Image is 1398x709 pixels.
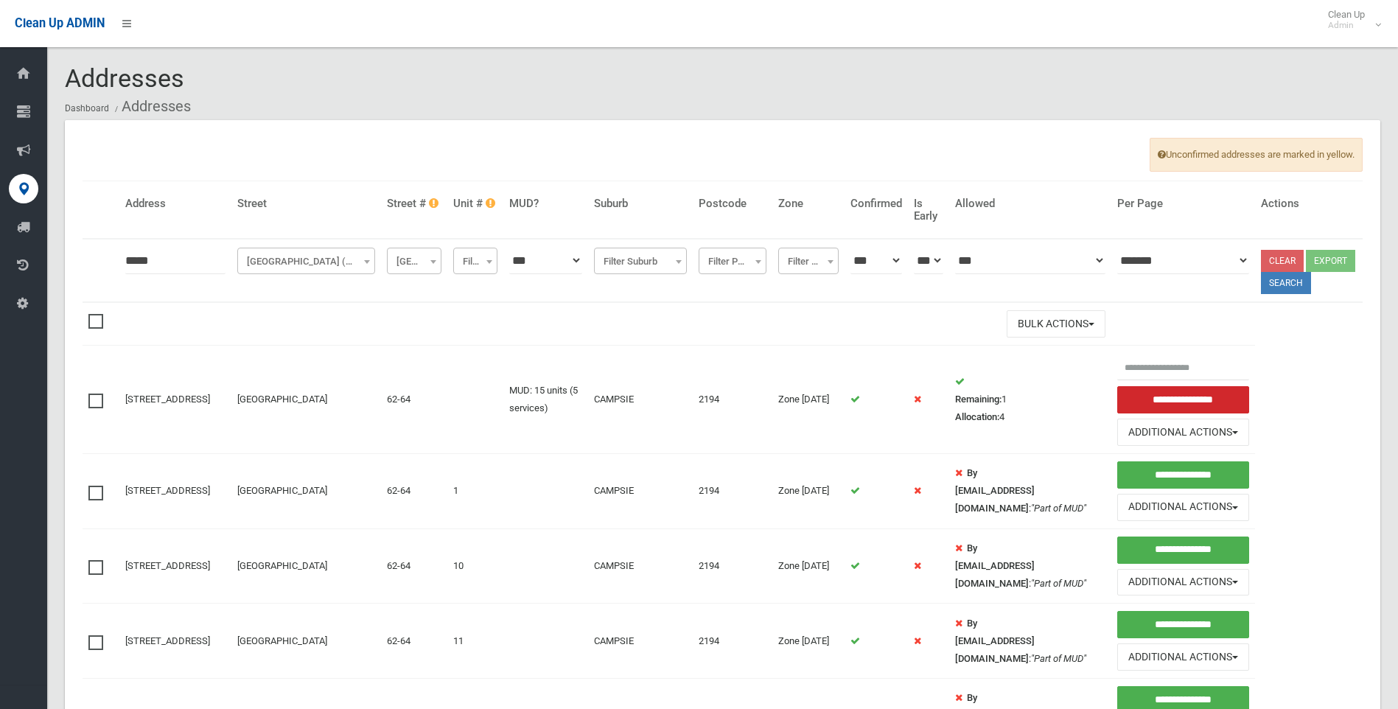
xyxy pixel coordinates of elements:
[65,63,184,93] span: Addresses
[772,454,845,529] td: Zone [DATE]
[955,467,1035,514] strong: By [EMAIL_ADDRESS][DOMAIN_NAME]
[231,528,381,604] td: [GEOGRAPHIC_DATA]
[778,248,839,274] span: Filter Zone
[125,198,226,210] h4: Address
[772,528,845,604] td: Zone [DATE]
[509,198,581,210] h4: MUD?
[381,528,447,604] td: 62-64
[702,251,763,272] span: Filter Postcode
[594,248,687,274] span: Filter Suburb
[65,103,109,113] a: Dashboard
[1117,419,1249,446] button: Additional Actions
[588,346,693,454] td: CAMPSIE
[1007,310,1105,338] button: Bulk Actions
[588,528,693,604] td: CAMPSIE
[391,251,438,272] span: Filter Street #
[237,198,375,210] h4: Street
[1117,494,1249,521] button: Additional Actions
[1150,138,1363,172] span: Unconfirmed addresses are marked in yellow.
[949,528,1111,604] td: :
[125,635,210,646] a: [STREET_ADDRESS]
[693,346,772,454] td: 2194
[125,560,210,571] a: [STREET_ADDRESS]
[453,248,497,274] span: Filter Unit #
[387,248,441,274] span: Filter Street #
[949,454,1111,529] td: :
[1328,20,1365,31] small: Admin
[693,454,772,529] td: 2194
[1031,503,1086,514] em: "Part of MUD"
[782,251,835,272] span: Filter Zone
[387,198,441,210] h4: Street #
[1321,9,1380,31] span: Clean Up
[15,16,105,30] span: Clean Up ADMIN
[1117,198,1249,210] h4: Per Page
[381,346,447,454] td: 62-64
[453,198,497,210] h4: Unit #
[447,528,503,604] td: 10
[1261,272,1311,294] button: Search
[447,454,503,529] td: 1
[699,248,766,274] span: Filter Postcode
[598,251,683,272] span: Filter Suburb
[241,251,371,272] span: Park Street (CAMPSIE)
[778,198,839,210] h4: Zone
[111,93,191,120] li: Addresses
[231,604,381,679] td: [GEOGRAPHIC_DATA]
[237,248,375,274] span: Park Street (CAMPSIE)
[772,346,845,454] td: Zone [DATE]
[1117,569,1249,596] button: Additional Actions
[1306,250,1355,272] button: Export
[594,198,687,210] h4: Suburb
[125,485,210,496] a: [STREET_ADDRESS]
[1261,198,1357,210] h4: Actions
[955,618,1035,664] strong: By [EMAIL_ADDRESS][DOMAIN_NAME]
[693,528,772,604] td: 2194
[955,411,999,422] strong: Allocation:
[231,346,381,454] td: [GEOGRAPHIC_DATA]
[381,604,447,679] td: 62-64
[381,454,447,529] td: 62-64
[588,454,693,529] td: CAMPSIE
[772,604,845,679] td: Zone [DATE]
[1117,643,1249,671] button: Additional Actions
[1031,653,1086,664] em: "Part of MUD"
[588,604,693,679] td: CAMPSIE
[1031,578,1086,589] em: "Part of MUD"
[447,604,503,679] td: 11
[125,394,210,405] a: [STREET_ADDRESS]
[503,346,587,454] td: MUD: 15 units (5 services)
[955,198,1105,210] h4: Allowed
[850,198,902,210] h4: Confirmed
[693,604,772,679] td: 2194
[949,604,1111,679] td: :
[955,394,1002,405] strong: Remaining:
[699,198,766,210] h4: Postcode
[949,346,1111,454] td: 1 4
[1261,250,1304,272] a: Clear
[955,542,1035,589] strong: By [EMAIL_ADDRESS][DOMAIN_NAME]
[231,454,381,529] td: [GEOGRAPHIC_DATA]
[914,198,943,222] h4: Is Early
[457,251,494,272] span: Filter Unit #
